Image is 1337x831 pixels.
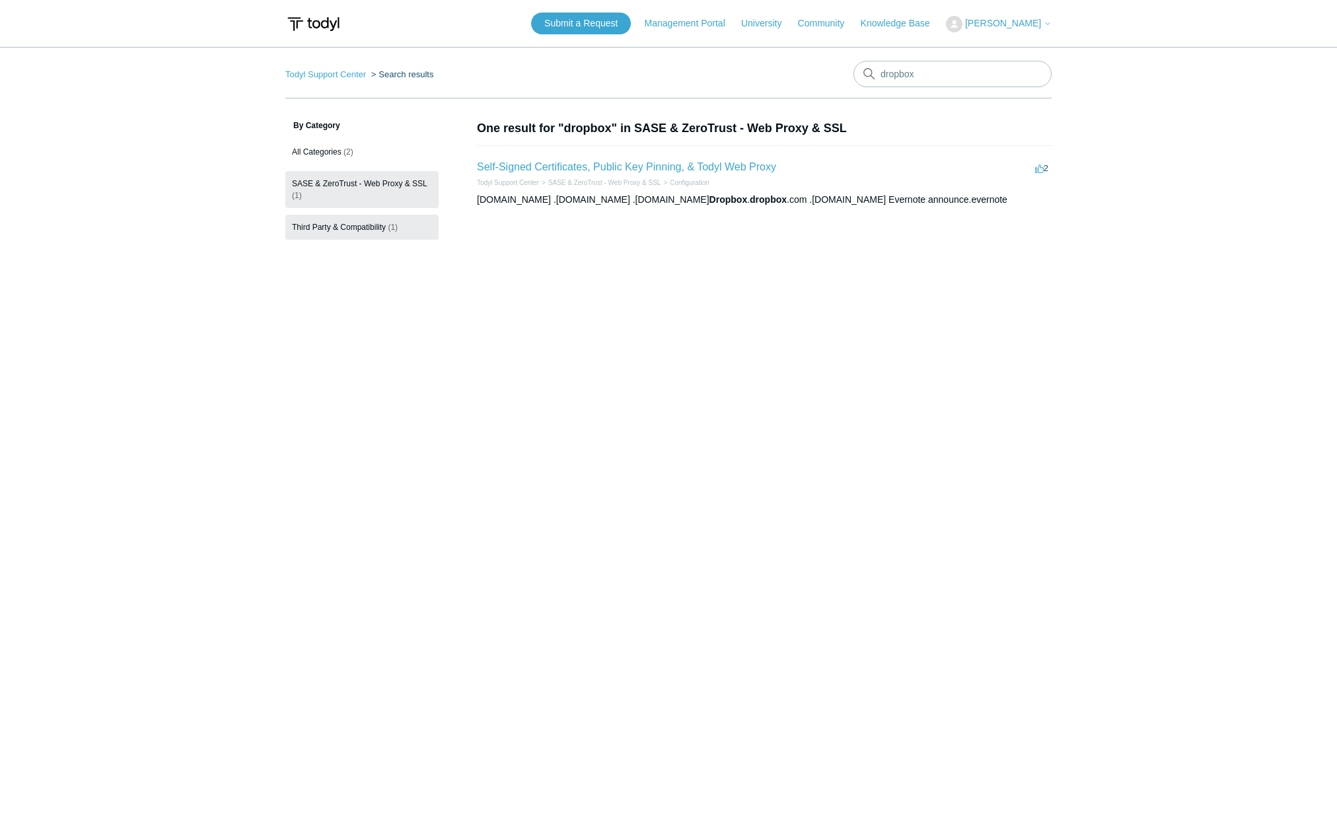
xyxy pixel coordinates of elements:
span: All Categories [292,147,342,157]
li: SASE & ZeroTrust - Web Proxy & SSL [539,178,661,188]
a: Submit a Request [531,13,631,34]
a: Management Portal [645,17,739,30]
span: Third Party & Compatibility [292,223,386,232]
a: Configuration [670,179,709,186]
div: [DOMAIN_NAME] .[DOMAIN_NAME] .[DOMAIN_NAME] . .com .[DOMAIN_NAME] Evernote announce.evernote [477,193,1052,207]
a: SASE & ZeroTrust - Web Proxy & SSL [548,179,661,186]
img: Todyl Support Center Help Center home page [285,12,342,36]
li: Configuration [661,178,709,188]
span: SASE & ZeroTrust - Web Proxy & SSL [292,179,427,188]
h1: One result for "dropbox" in SASE & ZeroTrust - Web Proxy & SSL [477,120,1052,137]
li: Todyl Support Center [477,178,539,188]
span: [PERSON_NAME] [965,18,1041,28]
a: All Categories (2) [285,139,439,164]
a: Self-Signed Certificates, Public Key Pinning, & Todyl Web Proxy [477,161,776,172]
li: Search results [369,69,434,79]
span: 2 [1035,163,1048,173]
a: SASE & ZeroTrust - Web Proxy & SSL (1) [285,171,439,208]
button: [PERSON_NAME] [946,16,1052,32]
a: Todyl Support Center [285,69,366,79]
em: Dropbox [709,194,748,205]
span: (1) [388,223,398,232]
span: (1) [292,191,302,200]
li: Todyl Support Center [285,69,369,79]
a: Todyl Support Center [477,179,539,186]
input: Search [853,61,1052,87]
a: Community [798,17,858,30]
a: University [741,17,795,30]
h3: By Category [285,120,439,131]
span: (2) [343,147,353,157]
a: Knowledge Base [861,17,943,30]
em: dropbox [750,194,787,205]
a: Third Party & Compatibility (1) [285,215,439,240]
